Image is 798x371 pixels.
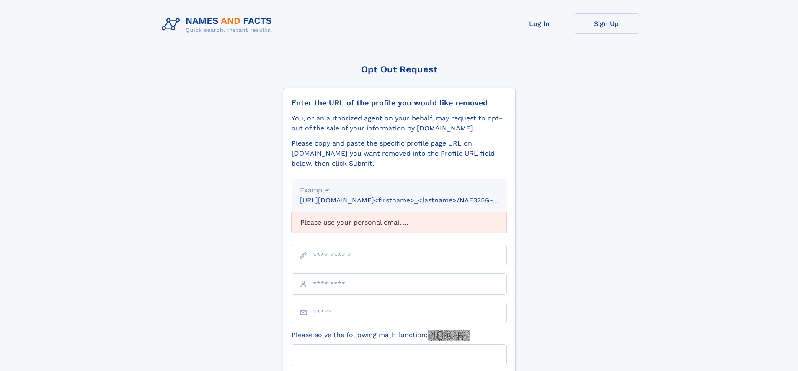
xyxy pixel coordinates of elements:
div: Opt Out Request [283,64,516,74]
div: Enter the URL of the profile you would like removed [292,98,507,107]
div: Please use your personal email ... [292,212,507,233]
div: Example: [300,185,498,195]
a: Log In [506,13,573,34]
small: [URL][DOMAIN_NAME]<firstname>_<lastname>/NAF325G-xxxxxxxx [300,196,523,204]
div: Please copy and paste the specific profile page URL on [DOMAIN_NAME] you want removed into the Pr... [292,138,507,169]
a: Sign Up [573,13,640,34]
img: Logo Names and Facts [158,13,279,36]
div: You, or an authorized agent on your behalf, may request to opt-out of the sale of your informatio... [292,113,507,133]
label: Please solve the following math function: [292,330,470,341]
